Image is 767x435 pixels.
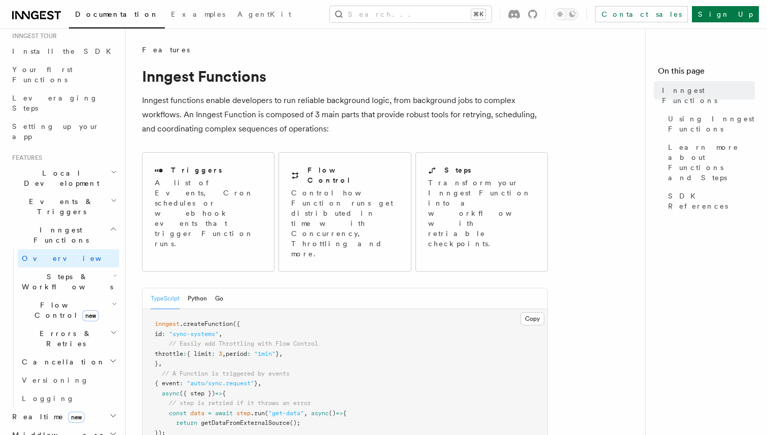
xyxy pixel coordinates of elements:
a: Overview [18,249,119,267]
a: AgentKit [231,3,297,27]
span: Overview [22,254,126,262]
h1: Inngest Functions [142,67,548,85]
span: const [169,410,187,417]
span: step [236,410,251,417]
h4: On this page [658,65,755,81]
kbd: ⌘K [471,9,485,19]
span: Local Development [8,168,111,188]
a: Examples [165,3,231,27]
span: Inngest Functions [8,225,110,245]
span: Using Inngest Functions [668,114,755,134]
span: Documentation [75,10,159,18]
a: Sign Up [692,6,759,22]
span: = [208,410,212,417]
a: Learn more about Functions and Steps [664,138,755,187]
span: { [343,410,346,417]
span: { [222,390,226,397]
a: SDK References [664,187,755,215]
button: Steps & Workflows [18,267,119,296]
span: return [176,419,197,426]
span: new [68,412,85,423]
span: async [311,410,329,417]
a: Setting up your app [8,117,119,146]
a: Using Inngest Functions [664,110,755,138]
span: data [190,410,204,417]
a: TriggersA list of Events, Cron schedules or webhook events that trigger Function runs. [142,152,274,272]
span: .run [251,410,265,417]
span: Cancellation [18,357,106,367]
span: Errors & Retries [18,328,110,349]
h2: Steps [444,165,471,175]
button: Inngest Functions [8,221,119,249]
button: Realtimenew [8,408,119,426]
span: "1min" [254,350,275,357]
span: => [215,390,222,397]
span: : [212,350,215,357]
button: Go [215,288,223,309]
span: .createFunction [180,320,233,327]
a: Your first Functions [8,60,119,89]
p: Inngest functions enable developers to run reliable background logic, from background jobs to com... [142,93,548,136]
span: : [162,330,165,338]
button: Toggle dark mode [554,8,578,20]
span: Examples [171,10,225,18]
span: getDataFromExternalSource [201,419,290,426]
span: } [254,380,258,387]
a: Leveraging Steps [8,89,119,117]
button: Local Development [8,164,119,192]
button: Flow Controlnew [18,296,119,324]
span: Setting up your app [12,122,99,141]
span: period [226,350,247,357]
span: "auto/sync.request" [187,380,254,387]
span: id [155,330,162,338]
span: "sync-systems" [169,330,219,338]
span: Events & Triggers [8,196,111,217]
span: , [158,360,162,367]
span: // step is retried if it throws an error [169,399,311,407]
a: Inngest Functions [658,81,755,110]
span: inngest [155,320,180,327]
span: : [183,350,187,357]
span: ( [265,410,268,417]
button: Events & Triggers [8,192,119,221]
span: new [82,310,99,321]
h2: Flow Control [307,165,398,185]
button: Errors & Retries [18,324,119,353]
span: } [155,360,158,367]
button: Python [188,288,207,309]
span: ({ step }) [180,390,215,397]
a: Flow ControlControl how Function runs get distributed in time with Concurrency, Throttling and more. [278,152,411,272]
a: StepsTransform your Inngest Function into a workflow with retriable checkpoints. [415,152,548,272]
span: Inngest Functions [662,85,755,106]
span: : [247,350,251,357]
span: Inngest tour [8,32,57,40]
p: Control how Function runs get distributed in time with Concurrency, Throttling and more. [291,188,398,259]
span: Flow Control [18,300,112,320]
span: , [258,380,261,387]
span: Your first Functions [12,65,73,84]
span: } [275,350,279,357]
button: Cancellation [18,353,119,371]
button: Copy [520,312,544,325]
span: await [215,410,233,417]
span: Versioning [22,376,89,384]
span: Learn more about Functions and Steps [668,142,755,183]
span: Realtime [8,412,85,422]
button: Search...⌘K [330,6,492,22]
span: Leveraging Steps [12,94,98,112]
h2: Triggers [171,165,222,175]
span: { limit [187,350,212,357]
span: , [219,330,222,338]
button: TypeScript [151,288,180,309]
span: Steps & Workflows [18,272,113,292]
span: 3 [219,350,222,357]
span: async [162,390,180,397]
span: , [304,410,307,417]
span: Logging [22,394,75,403]
span: (); [290,419,300,426]
span: Install the SDK [12,47,117,55]
span: AgentKit [237,10,291,18]
span: : [180,380,183,387]
span: Features [8,154,42,162]
span: ({ [233,320,240,327]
